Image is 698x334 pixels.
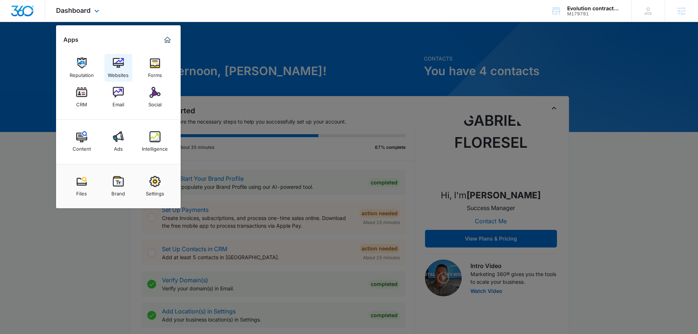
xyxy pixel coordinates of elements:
a: Intelligence [141,128,169,155]
span: Dashboard [56,7,91,14]
a: Websites [104,54,132,82]
a: Content [68,128,96,155]
a: Settings [141,172,169,200]
div: Brand [111,187,125,197]
div: CRM [76,98,87,107]
h2: Apps [63,36,78,43]
a: Ads [104,128,132,155]
a: Files [68,172,96,200]
div: account id [567,11,621,16]
div: account name [567,5,621,11]
div: Reputation [70,69,94,78]
div: Ads [114,142,123,152]
div: Files [76,187,87,197]
a: Social [141,83,169,111]
div: Intelligence [142,142,168,152]
div: Content [73,142,91,152]
a: Reputation [68,54,96,82]
div: Settings [146,187,164,197]
div: Websites [108,69,129,78]
a: Brand [104,172,132,200]
a: Marketing 360® Dashboard [162,34,173,46]
a: CRM [68,83,96,111]
div: Forms [148,69,162,78]
div: Email [112,98,124,107]
a: Forms [141,54,169,82]
div: Social [148,98,162,107]
a: Email [104,83,132,111]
